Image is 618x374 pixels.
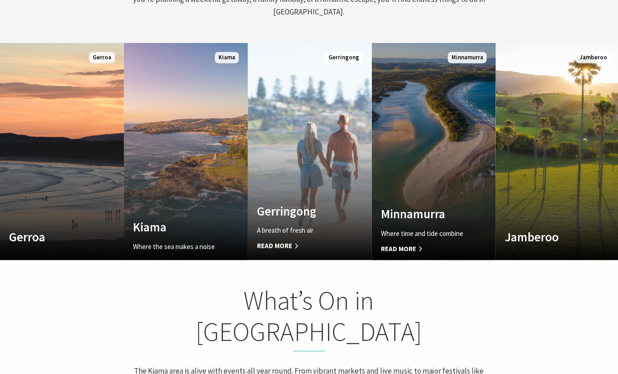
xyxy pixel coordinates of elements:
span: Read More [381,244,468,254]
h2: What’s On in [GEOGRAPHIC_DATA] [132,285,486,352]
span: Read More [257,240,344,251]
span: Minnamurra [448,52,487,63]
p: A breath of fresh air [257,225,344,236]
a: Custom Image Used Gerringong A breath of fresh air Read More Gerringong [248,43,372,260]
h4: Kiama [133,220,220,234]
h4: Jamberoo [505,230,592,244]
p: Where the sea makes a noise [133,241,220,252]
span: Jamberoo [576,52,611,63]
span: Gerroa [89,52,115,63]
span: Kiama [215,52,239,63]
h4: Minnamurra [381,206,468,221]
a: Custom Image Used Kiama Where the sea makes a noise Kiama [124,43,248,260]
h4: Gerringong [257,204,344,218]
span: Gerringong [325,52,363,63]
a: Custom Image Used Minnamurra Where time and tide combine Read More Minnamurra [372,43,496,260]
p: Where time and tide combine [381,228,468,239]
h4: Gerroa [9,230,96,244]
